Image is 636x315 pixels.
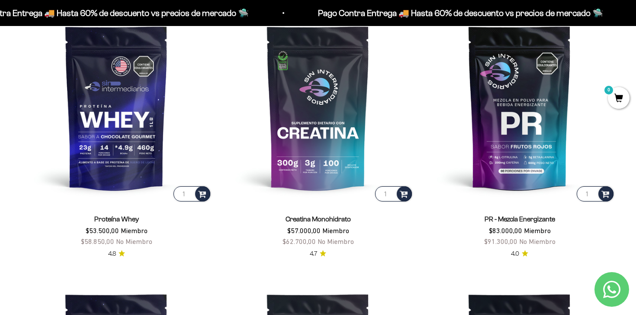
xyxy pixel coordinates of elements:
[283,237,316,245] span: $62.700,00
[485,215,555,223] a: PR - Mezcla Energizante
[108,249,125,259] a: 4.84.8 de 5.0 estrellas
[310,249,326,259] a: 4.74.7 de 5.0 estrellas
[81,237,114,245] span: $58.850,00
[310,249,317,259] span: 4.7
[484,237,517,245] span: $91.300,00
[318,237,354,245] span: No Miembro
[511,249,528,259] a: 4.04.0 de 5.0 estrellas
[121,227,148,234] span: Miembro
[524,227,551,234] span: Miembro
[322,227,349,234] span: Miembro
[94,215,139,223] a: Proteína Whey
[86,227,119,234] span: $53.500,00
[286,215,351,223] a: Creatina Monohidrato
[116,237,152,245] span: No Miembro
[318,6,603,20] p: Pago Contra Entrega 🚚 Hasta 60% de descuento vs precios de mercado 🛸
[108,249,116,259] span: 4.8
[287,227,321,234] span: $57.000,00
[511,249,519,259] span: 4.0
[519,237,556,245] span: No Miembro
[604,85,614,95] mark: 0
[608,94,630,104] a: 0
[489,227,522,234] span: $83.000,00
